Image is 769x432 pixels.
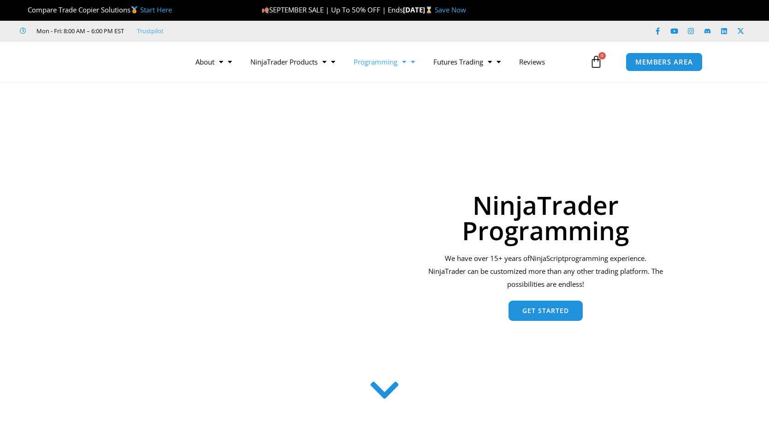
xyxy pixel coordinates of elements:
[576,48,616,75] a: 0
[34,25,124,36] span: Mon - Fri: 8:00 AM – 6:00 PM EST
[626,53,703,71] a: MEMBERS AREA
[131,6,138,13] img: 🥇
[140,5,172,14] a: Start Here
[186,51,587,72] nav: Menu
[261,5,403,14] span: SEPTEMBER SALE | Up To 50% OFF | Ends
[510,51,554,72] a: Reviews
[54,45,154,78] img: LogoAI | Affordable Indicators – NinjaTrader
[426,6,432,13] img: ⌛
[598,52,606,59] span: 0
[20,5,172,14] span: Compare Trade Copier Solutions
[186,51,241,72] a: About
[117,130,384,362] img: programming 1 | Affordable Indicators – NinjaTrader
[424,51,510,72] a: Futures Trading
[522,308,569,314] span: Get Started
[635,59,693,65] span: MEMBERS AREA
[241,51,344,72] a: NinjaTrader Products
[426,192,666,243] h1: NinjaTrader Programming
[262,6,269,13] img: 🍂
[428,254,663,289] span: programming experience. NinjaTrader can be customized more than any other trading platform. The p...
[426,252,666,291] div: We have over 15+ years of
[509,301,583,321] a: Get Started
[137,25,164,36] a: Trustpilot
[530,254,564,263] span: NinjaScript
[403,5,435,14] strong: [DATE]
[20,6,27,13] img: 🏆
[344,51,424,72] a: Programming
[435,5,466,14] a: Save Now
